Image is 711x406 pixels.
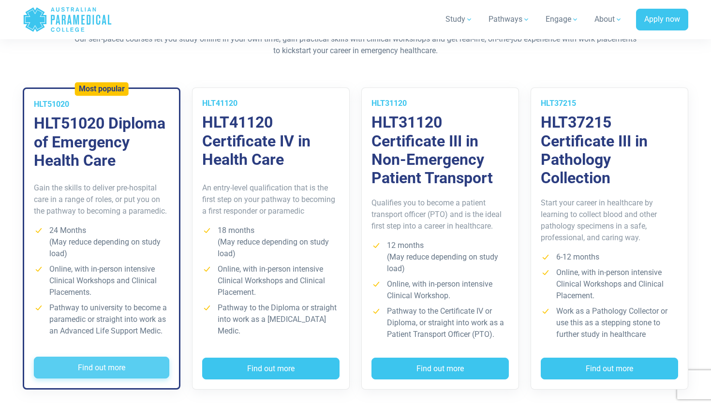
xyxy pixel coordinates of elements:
[23,4,112,35] a: Australian Paramedical College
[541,113,678,188] h3: HLT37215 Certificate III in Pathology Collection
[541,197,678,244] p: Start your career in healthcare by learning to collect blood and other pathology specimens in a s...
[361,87,519,390] a: HLT31120 HLT31120 Certificate III in Non-Emergency Patient Transport Qualifies you to become a pa...
[371,278,509,302] li: Online, with in-person intensive Clinical Workshop.
[531,87,688,390] a: HLT37215 HLT37215 Certificate III in Pathology Collection Start your career in healthcare by lear...
[79,85,125,94] h5: Most popular
[202,225,340,260] li: 18 months (May reduce depending on study load)
[34,302,169,337] li: Pathway to university to become a paramedic or straight into work as an Advanced Life Support Medic.
[371,358,509,380] button: Find out more
[202,302,340,337] li: Pathway to the Diploma or straight into work as a [MEDICAL_DATA] Medic.
[541,305,678,340] li: Work as a Pathology Collector or use this as a stepping stone to further study in healthcare
[34,357,169,379] button: Find out more
[202,182,340,217] p: An entry-level qualification that is the first step on your pathway to becoming a first responder...
[202,358,340,380] button: Find out more
[202,263,340,298] li: Online, with in-person intensive Clinical Workshops and Clinical Placement.
[541,358,678,380] button: Find out more
[371,99,407,108] span: HLT31120
[541,267,678,302] li: Online, with in-person intensive Clinical Workshops and Clinical Placement.
[371,113,509,188] h3: HLT31120 Certificate III in Non-Emergency Patient Transport
[371,240,509,275] li: 12 months (May reduce depending on study load)
[371,305,509,340] li: Pathway to the Certificate IV or Diploma, or straight into work as a Patient Transport Officer (P...
[34,100,69,109] span: HLT51020
[192,87,350,390] a: HLT41120 HLT41120 Certificate IV in Health Care An entry-level qualification that is the first st...
[541,251,678,263] li: 6-12 months
[541,99,576,108] span: HLT37215
[34,263,169,298] li: Online, with in-person intensive Clinical Workshops and Clinical Placements.
[34,182,169,217] p: Gain the skills to deliver pre-hospital care in a range of roles, or put you on the pathway to be...
[202,113,340,169] h3: HLT41120 Certificate IV in Health Care
[34,114,169,170] h3: HLT51020 Diploma of Emergency Health Care
[73,33,638,57] p: Our self-paced courses let you study online in your own time, gain practical skills with clinical...
[202,99,237,108] span: HLT41120
[371,197,509,232] p: Qualifies you to become a patient transport officer (PTO) and is the ideal first step into a care...
[34,225,169,260] li: 24 Months (May reduce depending on study load)
[23,87,180,390] a: Most popular HLT51020 HLT51020 Diploma of Emergency Health Care Gain the skills to deliver pre-ho...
